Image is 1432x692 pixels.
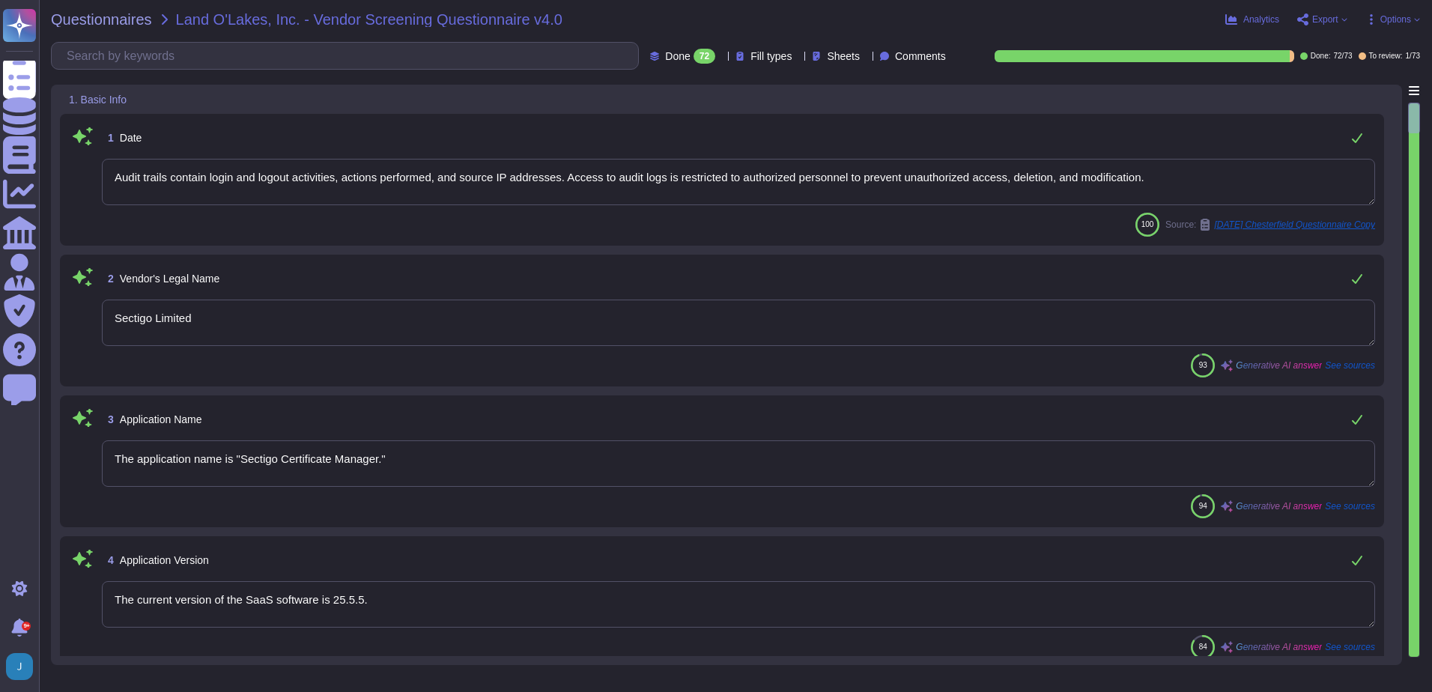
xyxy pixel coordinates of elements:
span: Comments [895,51,946,61]
span: 100 [1141,220,1154,228]
span: Sheets [827,51,860,61]
span: 1. Basic Info [69,94,127,105]
textarea: The application name is "Sectigo Certificate Manager." [102,440,1375,487]
textarea: The current version of the SaaS software is 25.5.5. [102,581,1375,628]
span: 1 / 73 [1406,52,1420,60]
img: user [6,653,33,680]
span: See sources [1325,643,1375,652]
span: Done [665,51,690,61]
span: See sources [1325,361,1375,370]
span: 93 [1199,361,1207,369]
span: 4 [102,555,114,565]
span: Vendor's Legal Name [120,273,219,285]
span: See sources [1325,502,1375,511]
span: Analytics [1243,15,1279,24]
span: 2 [102,273,114,284]
span: 84 [1199,643,1207,651]
span: Date [120,132,142,144]
div: 72 [694,49,715,64]
span: 72 / 73 [1333,52,1352,60]
input: Search by keywords [59,43,638,69]
button: Analytics [1225,13,1279,25]
span: Done: [1311,52,1331,60]
span: 3 [102,414,114,425]
span: [DATE] Chesterfield Questionnaire Copy [1214,220,1375,229]
textarea: Sectigo Limited [102,300,1375,346]
span: Land O'Lakes, Inc. - Vendor Screening Questionnaire v4.0 [176,12,562,27]
span: Application Version [120,554,209,566]
span: Options [1380,15,1411,24]
span: Generative AI answer [1236,502,1322,511]
button: user [3,650,43,683]
span: Export [1312,15,1338,24]
span: 1 [102,133,114,143]
div: 9+ [22,622,31,631]
span: Application Name [120,413,202,425]
textarea: Audit trails contain login and logout activities, actions performed, and source IP addresses. Acc... [102,159,1375,205]
span: Generative AI answer [1236,361,1322,370]
span: To review: [1369,52,1403,60]
span: Generative AI answer [1236,643,1322,652]
span: 94 [1199,502,1207,510]
span: Fill types [750,51,792,61]
span: Questionnaires [51,12,152,27]
span: Source: [1165,219,1375,231]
